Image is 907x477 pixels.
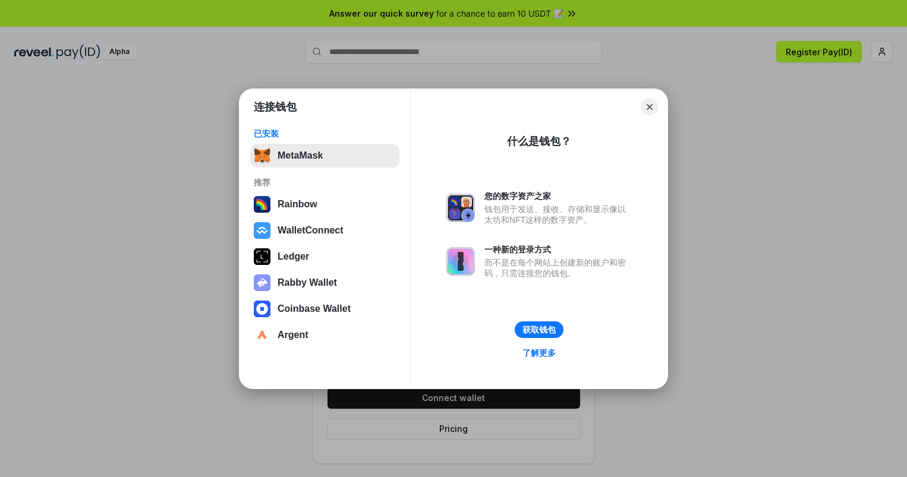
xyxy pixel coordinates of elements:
img: svg+xml,%3Csvg%20width%3D%2228%22%20height%3D%2228%22%20viewBox%3D%220%200%2028%2028%22%20fill%3D... [254,222,270,239]
div: 钱包用于发送、接收、存储和显示像以太坊和NFT这样的数字资产。 [484,204,632,225]
div: Rainbow [278,199,317,210]
button: Close [641,99,658,115]
button: 获取钱包 [515,321,563,338]
div: 什么是钱包？ [507,134,571,149]
img: svg+xml,%3Csvg%20width%3D%2228%22%20height%3D%2228%22%20viewBox%3D%220%200%2028%2028%22%20fill%3D... [254,327,270,343]
div: 已安装 [254,128,396,139]
button: Rainbow [250,192,399,216]
div: 获取钱包 [522,324,556,335]
img: svg+xml,%3Csvg%20xmlns%3D%22http%3A%2F%2Fwww.w3.org%2F2000%2Fsvg%22%20fill%3D%22none%22%20viewBox... [446,247,475,276]
div: WalletConnect [278,225,344,236]
div: 了解更多 [522,348,556,358]
h1: 连接钱包 [254,100,297,114]
div: Argent [278,330,308,340]
button: Ledger [250,245,399,268]
img: svg+xml,%3Csvg%20fill%3D%22none%22%20height%3D%2233%22%20viewBox%3D%220%200%2035%2033%22%20width%... [254,147,270,164]
div: Ledger [278,251,309,262]
button: Coinbase Wallet [250,297,399,321]
button: WalletConnect [250,219,399,242]
div: MetaMask [278,150,323,161]
a: 了解更多 [515,345,563,361]
img: svg+xml,%3Csvg%20width%3D%2228%22%20height%3D%2228%22%20viewBox%3D%220%200%2028%2028%22%20fill%3D... [254,301,270,317]
div: 一种新的登录方式 [484,244,632,255]
img: svg+xml,%3Csvg%20xmlns%3D%22http%3A%2F%2Fwww.w3.org%2F2000%2Fsvg%22%20fill%3D%22none%22%20viewBox... [446,194,475,222]
div: Rabby Wallet [278,277,337,288]
button: MetaMask [250,144,399,168]
img: svg+xml,%3Csvg%20xmlns%3D%22http%3A%2F%2Fwww.w3.org%2F2000%2Fsvg%22%20fill%3D%22none%22%20viewBox... [254,274,270,291]
div: Coinbase Wallet [278,304,351,314]
img: svg+xml,%3Csvg%20width%3D%22120%22%20height%3D%22120%22%20viewBox%3D%220%200%20120%20120%22%20fil... [254,196,270,213]
div: 推荐 [254,177,396,188]
button: Argent [250,323,399,347]
div: 您的数字资产之家 [484,191,632,201]
button: Rabby Wallet [250,271,399,295]
img: svg+xml,%3Csvg%20xmlns%3D%22http%3A%2F%2Fwww.w3.org%2F2000%2Fsvg%22%20width%3D%2228%22%20height%3... [254,248,270,265]
div: 而不是在每个网站上创建新的账户和密码，只需连接您的钱包。 [484,257,632,279]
